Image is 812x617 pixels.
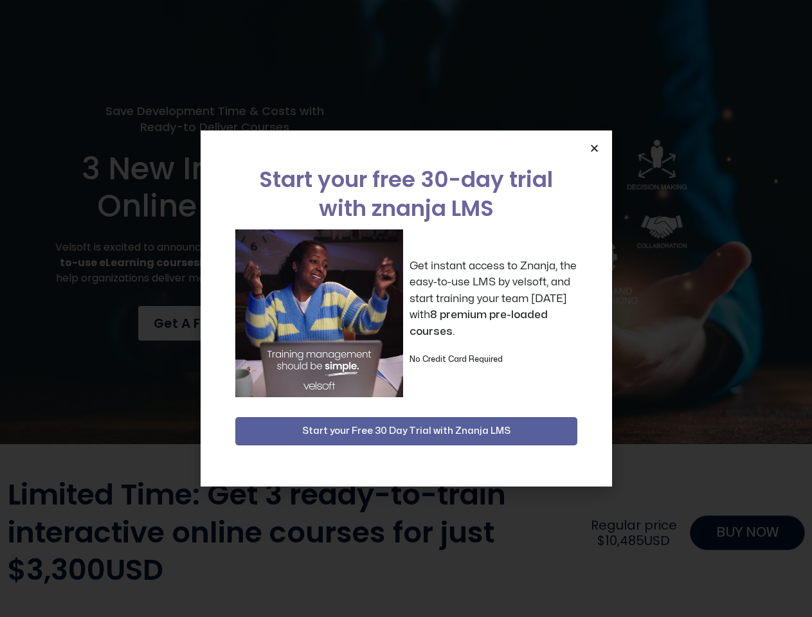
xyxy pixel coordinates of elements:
strong: No Credit Card Required [410,355,503,363]
a: Close [590,143,599,153]
span: Start your Free 30 Day Trial with Znanja LMS [302,424,510,439]
strong: 8 premium pre-loaded courses [410,309,548,337]
button: Start your Free 30 Day Trial with Znanja LMS [235,417,577,445]
img: a woman sitting at her laptop dancing [235,229,403,397]
h2: Start your free 30-day trial with znanja LMS [235,165,577,223]
p: Get instant access to Znanja, the easy-to-use LMS by velsoft, and start training your team [DATE]... [410,258,577,340]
